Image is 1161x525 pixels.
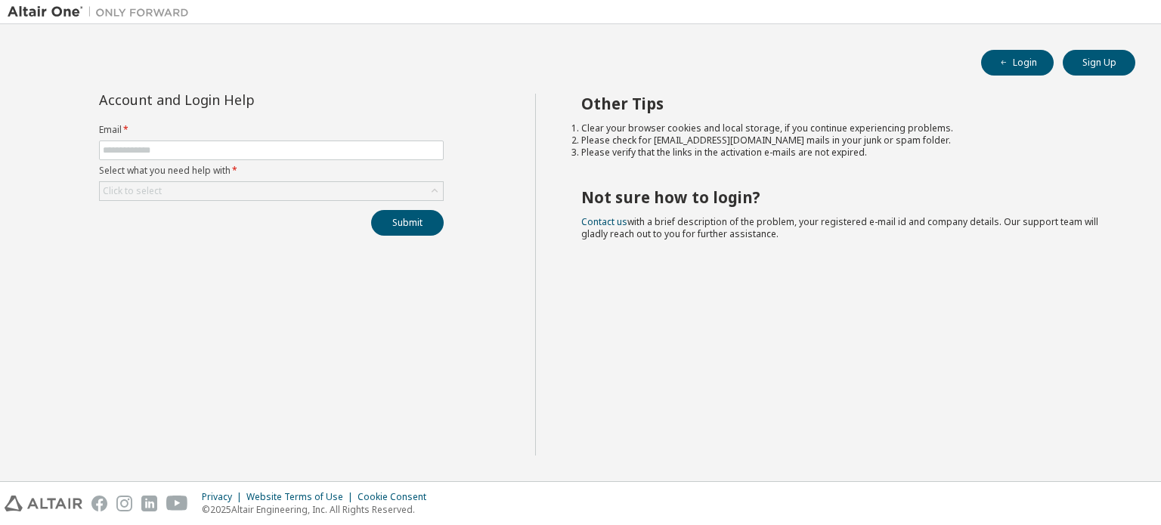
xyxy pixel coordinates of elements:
[8,5,197,20] img: Altair One
[99,94,375,106] div: Account and Login Help
[371,210,444,236] button: Submit
[141,496,157,511] img: linkedin.svg
[246,491,358,503] div: Website Terms of Use
[100,182,443,200] div: Click to select
[202,491,246,503] div: Privacy
[581,122,1109,134] li: Clear your browser cookies and local storage, if you continue experiencing problems.
[116,496,132,511] img: instagram.svg
[1063,50,1135,76] button: Sign Up
[5,496,82,511] img: altair_logo.svg
[581,94,1109,113] h2: Other Tips
[91,496,107,511] img: facebook.svg
[202,503,435,516] p: © 2025 Altair Engineering, Inc. All Rights Reserved.
[581,215,627,228] a: Contact us
[358,491,435,503] div: Cookie Consent
[581,215,1098,240] span: with a brief description of the problem, your registered e-mail id and company details. Our suppo...
[99,165,444,177] label: Select what you need help with
[581,187,1109,207] h2: Not sure how to login?
[581,147,1109,159] li: Please verify that the links in the activation e-mails are not expired.
[981,50,1054,76] button: Login
[166,496,188,511] img: youtube.svg
[103,185,162,197] div: Click to select
[99,124,444,136] label: Email
[581,134,1109,147] li: Please check for [EMAIL_ADDRESS][DOMAIN_NAME] mails in your junk or spam folder.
